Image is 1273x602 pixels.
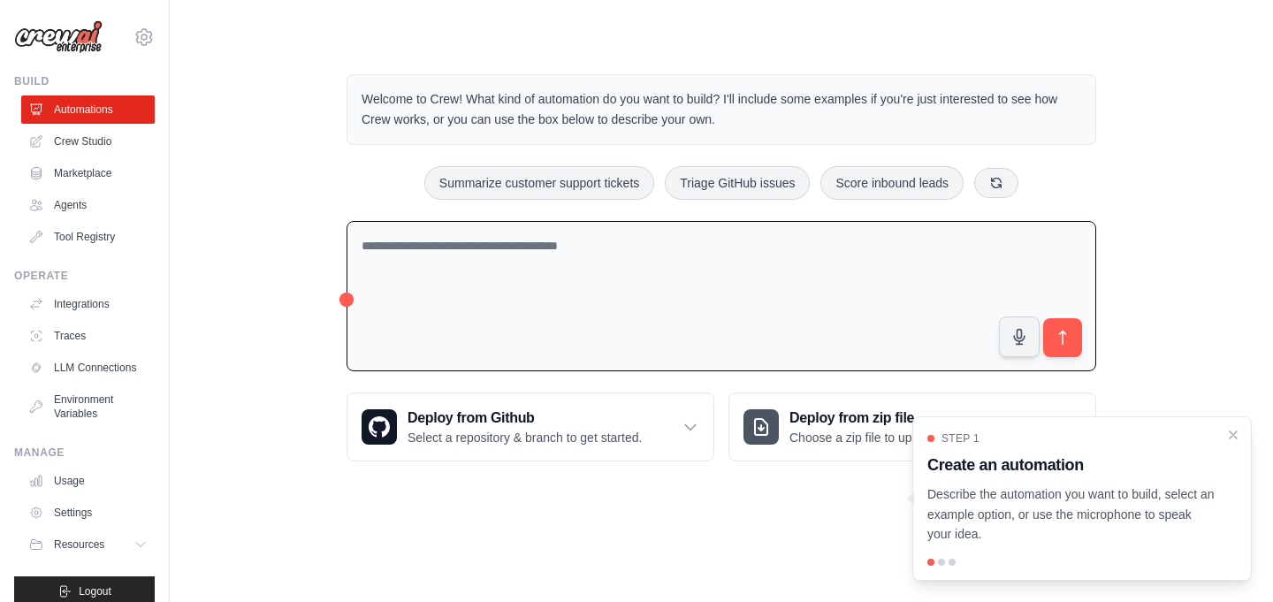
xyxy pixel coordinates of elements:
a: Integrations [21,290,155,318]
a: Agents [21,191,155,219]
a: Tool Registry [21,223,155,251]
button: Triage GitHub issues [665,166,810,200]
a: Crew Studio [21,127,155,156]
button: Score inbound leads [820,166,964,200]
p: Select a repository & branch to get started. [408,429,642,446]
button: Resources [21,530,155,559]
button: Close walkthrough [1226,428,1240,442]
img: Logo [14,20,103,54]
a: Environment Variables [21,385,155,428]
a: Automations [21,95,155,124]
a: Usage [21,467,155,495]
a: LLM Connections [21,354,155,382]
span: Step 1 [941,431,980,446]
div: Manage [14,446,155,460]
span: Logout [79,584,111,598]
a: Settings [21,499,155,527]
a: Traces [21,322,155,350]
button: Summarize customer support tickets [424,166,654,200]
a: Marketplace [21,159,155,187]
p: Welcome to Crew! What kind of automation do you want to build? I'll include some examples if you'... [362,89,1081,130]
p: Choose a zip file to upload. [789,429,939,446]
h3: Create an automation [927,453,1216,477]
h3: Deploy from zip file [789,408,939,429]
div: Build [14,74,155,88]
span: Resources [54,537,104,552]
div: Operate [14,269,155,283]
p: Describe the automation you want to build, select an example option, or use the microphone to spe... [927,484,1216,545]
h3: Deploy from Github [408,408,642,429]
